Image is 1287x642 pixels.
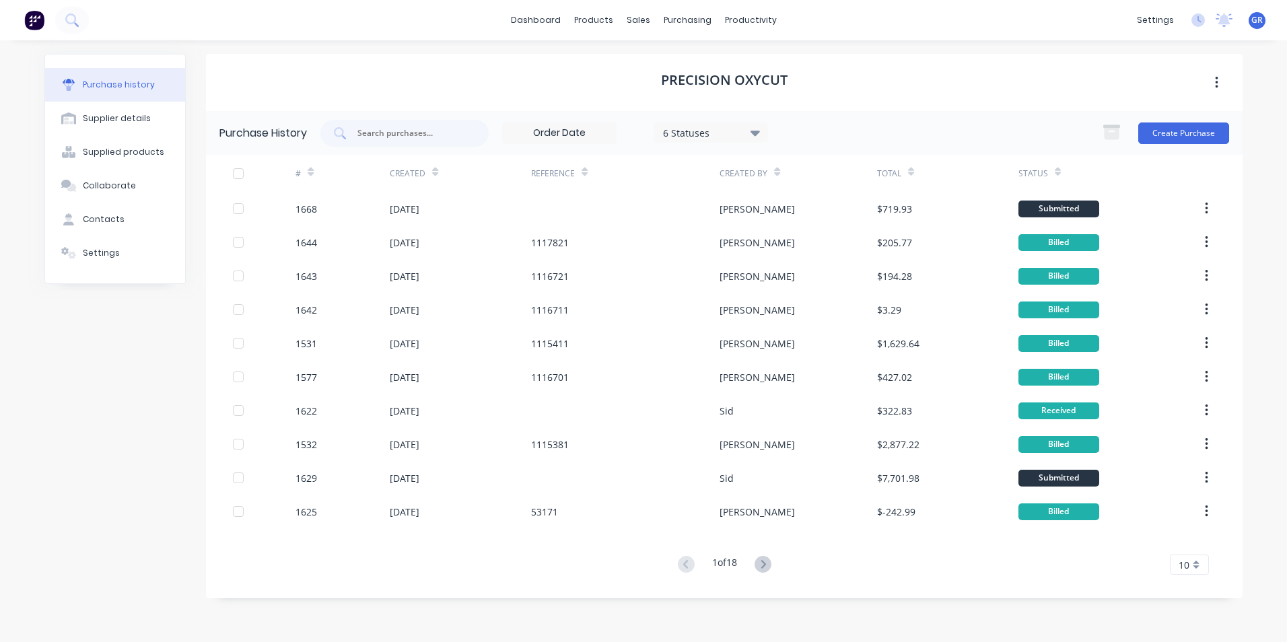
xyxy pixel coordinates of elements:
div: Sid [720,404,734,418]
div: 1116711 [531,303,569,317]
div: purchasing [657,10,718,30]
div: Purchase History [219,125,307,141]
div: 6 Statuses [663,125,759,139]
div: settings [1130,10,1181,30]
div: $2,877.22 [877,437,919,452]
div: [DATE] [390,336,419,351]
div: $3.29 [877,303,901,317]
div: 1644 [295,236,317,250]
button: Settings [45,236,185,270]
div: Received [1018,402,1099,419]
div: $205.77 [877,236,912,250]
div: [DATE] [390,303,419,317]
div: 1577 [295,370,317,384]
div: $1,629.64 [877,336,919,351]
div: Created By [720,168,767,180]
div: 1532 [295,437,317,452]
div: [DATE] [390,471,419,485]
div: [DATE] [390,404,419,418]
div: sales [620,10,657,30]
div: Total [877,168,901,180]
div: [PERSON_NAME] [720,236,795,250]
div: Submitted [1018,470,1099,487]
input: Search purchases... [356,127,468,140]
div: $194.28 [877,269,912,283]
div: [DATE] [390,202,419,216]
div: Purchase history [83,79,155,91]
span: GR [1251,14,1263,26]
div: 1117821 [531,236,569,250]
div: Status [1018,168,1048,180]
div: 1116701 [531,370,569,384]
div: $719.93 [877,202,912,216]
div: 1629 [295,471,317,485]
div: $427.02 [877,370,912,384]
div: Billed [1018,503,1099,520]
div: Collaborate [83,180,136,192]
div: Billed [1018,436,1099,453]
div: Billed [1018,369,1099,386]
div: Billed [1018,301,1099,318]
div: 1625 [295,505,317,519]
div: 1116721 [531,269,569,283]
div: # [295,168,301,180]
h1: Precision Oxycut [661,72,788,88]
div: 1643 [295,269,317,283]
div: [DATE] [390,236,419,250]
div: Supplied products [83,146,164,158]
div: Billed [1018,234,1099,251]
div: Billed [1018,268,1099,285]
div: Submitted [1018,201,1099,217]
div: 1531 [295,336,317,351]
div: 1622 [295,404,317,418]
div: Created [390,168,425,180]
div: $-242.99 [877,505,915,519]
div: 1 of 18 [712,555,737,575]
div: [PERSON_NAME] [720,437,795,452]
div: 1115381 [531,437,569,452]
button: Supplier details [45,102,185,135]
button: Purchase history [45,68,185,102]
div: Contacts [83,213,125,225]
button: Create Purchase [1138,122,1229,144]
div: Settings [83,247,120,259]
div: productivity [718,10,784,30]
div: Supplier details [83,112,151,124]
a: dashboard [504,10,567,30]
div: Reference [531,168,575,180]
div: [PERSON_NAME] [720,336,795,351]
div: products [567,10,620,30]
div: [DATE] [390,269,419,283]
div: [PERSON_NAME] [720,269,795,283]
div: $322.83 [877,404,912,418]
div: 1642 [295,303,317,317]
div: [DATE] [390,505,419,519]
div: [PERSON_NAME] [720,505,795,519]
div: [DATE] [390,370,419,384]
button: Collaborate [45,169,185,203]
div: $7,701.98 [877,471,919,485]
input: Order Date [503,123,616,143]
div: [PERSON_NAME] [720,303,795,317]
div: 53171 [531,505,558,519]
img: Factory [24,10,44,30]
div: 1668 [295,202,317,216]
div: [PERSON_NAME] [720,370,795,384]
span: 10 [1179,558,1189,572]
button: Contacts [45,203,185,236]
div: [DATE] [390,437,419,452]
div: Sid [720,471,734,485]
button: Supplied products [45,135,185,169]
div: [PERSON_NAME] [720,202,795,216]
div: 1115411 [531,336,569,351]
div: Billed [1018,335,1099,352]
